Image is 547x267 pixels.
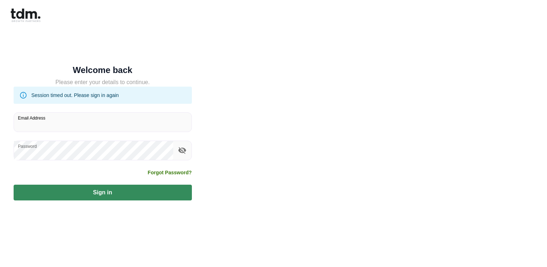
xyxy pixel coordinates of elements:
div: Session timed out. Please sign in again [32,89,119,102]
label: Email Address [18,115,45,121]
h5: Welcome back [14,67,192,74]
label: Password [18,143,37,149]
button: Sign in [14,185,192,200]
h5: Please enter your details to continue. [14,78,192,87]
button: toggle password visibility [176,144,188,156]
a: Forgot Password? [148,169,192,176]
